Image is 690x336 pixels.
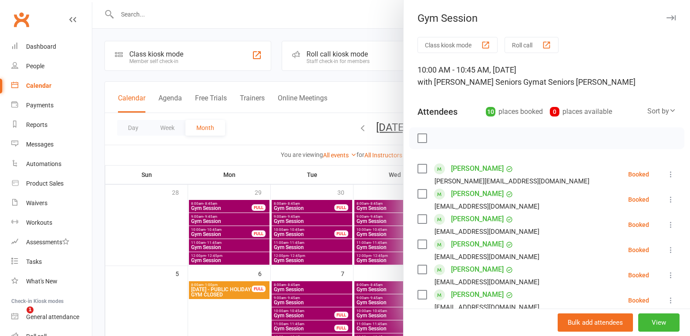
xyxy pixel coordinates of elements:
[434,201,539,212] div: [EMAIL_ADDRESS][DOMAIN_NAME]
[451,263,504,276] a: [PERSON_NAME]
[11,37,92,57] a: Dashboard
[26,313,79,320] div: General attendance
[451,187,504,201] a: [PERSON_NAME]
[11,233,92,252] a: Assessments
[404,12,690,24] div: Gym Session
[26,200,47,206] div: Waivers
[647,106,676,117] div: Sort by
[417,37,498,53] button: Class kiosk mode
[451,288,504,302] a: [PERSON_NAME]
[417,64,676,88] div: 10:00 AM - 10:45 AM, [DATE]
[628,247,649,253] div: Booked
[11,96,92,115] a: Payments
[628,196,649,203] div: Booked
[505,37,559,53] button: Roll call
[434,251,539,263] div: [EMAIL_ADDRESS][DOMAIN_NAME]
[434,176,589,187] div: [PERSON_NAME][EMAIL_ADDRESS][DOMAIN_NAME]
[26,278,57,285] div: What's New
[10,9,32,30] a: Clubworx
[11,115,92,135] a: Reports
[451,237,504,251] a: [PERSON_NAME]
[417,77,539,86] span: with [PERSON_NAME] Seniors Gym
[628,222,649,228] div: Booked
[11,307,92,327] a: General attendance kiosk mode
[628,272,649,278] div: Booked
[11,174,92,193] a: Product Sales
[26,219,52,226] div: Workouts
[26,82,51,89] div: Calendar
[26,63,44,70] div: People
[11,213,92,233] a: Workouts
[558,313,633,332] button: Bulk add attendees
[628,297,649,303] div: Booked
[539,77,636,86] span: at Seniors [PERSON_NAME]
[550,107,559,116] div: 0
[26,121,47,128] div: Reports
[11,76,92,96] a: Calendar
[11,252,92,272] a: Tasks
[434,302,539,313] div: [EMAIL_ADDRESS][DOMAIN_NAME]
[26,239,69,246] div: Assessments
[27,306,34,313] span: 1
[26,141,54,148] div: Messages
[486,107,495,116] div: 10
[11,193,92,213] a: Waivers
[434,226,539,237] div: [EMAIL_ADDRESS][DOMAIN_NAME]
[628,171,649,177] div: Booked
[11,272,92,291] a: What's New
[417,106,458,118] div: Attendees
[451,162,504,176] a: [PERSON_NAME]
[26,43,56,50] div: Dashboard
[486,106,543,118] div: places booked
[451,212,504,226] a: [PERSON_NAME]
[26,160,61,167] div: Automations
[550,106,612,118] div: places available
[9,306,30,327] iframe: Intercom live chat
[11,57,92,76] a: People
[26,258,42,265] div: Tasks
[11,135,92,154] a: Messages
[26,180,64,187] div: Product Sales
[434,276,539,288] div: [EMAIL_ADDRESS][DOMAIN_NAME]
[638,313,680,332] button: View
[26,102,54,109] div: Payments
[11,154,92,174] a: Automations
